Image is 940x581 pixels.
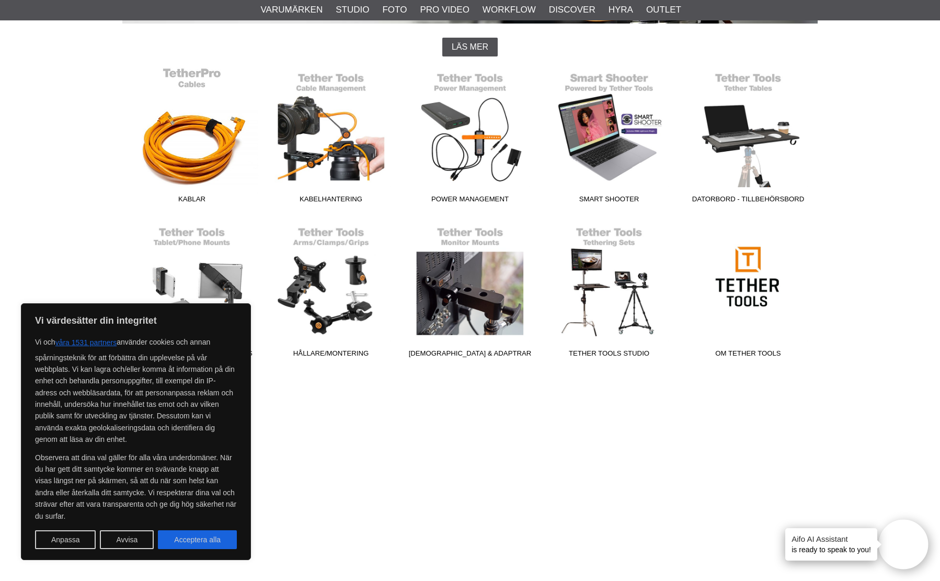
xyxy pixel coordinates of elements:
h4: Aifo AI Assistant [792,533,871,544]
a: Varumärken [261,3,323,17]
button: Anpassa [35,530,96,549]
a: Studio [336,3,369,17]
a: Om Tether Tools [679,221,818,362]
a: Outlet [646,3,681,17]
p: Observera att dina val gäller för alla våra underdomäner. När du har gett ditt samtycke kommer en... [35,452,237,522]
span: Hållare/Montering [261,348,400,362]
a: Power Management [400,67,540,208]
a: Foto [382,3,407,17]
p: Vi och använder cookies och annan spårningsteknik för att förbättra din upplevelse på vår webbpla... [35,333,237,446]
span: Kablar [122,194,261,208]
span: Tether Tools Studio [540,348,679,362]
span: Kabelhantering [261,194,400,208]
a: Tillbehör Smartphone-Tablets [122,221,261,362]
a: [DEMOGRAPHIC_DATA] & Adaptrar [400,221,540,362]
span: Om Tether Tools [679,348,818,362]
span: Power Management [400,194,540,208]
div: is ready to speak to you! [785,528,877,561]
a: Pro Video [420,3,469,17]
span: [DEMOGRAPHIC_DATA] & Adaptrar [400,348,540,362]
div: Vi värdesätter din integritet [21,303,251,560]
a: Datorbord - Tillbehörsbord [679,67,818,208]
a: Workflow [483,3,536,17]
button: våra 1531 partners [55,333,117,352]
p: Vi värdesätter din integritet [35,314,237,327]
a: Hyra [609,3,633,17]
button: Acceptera alla [158,530,237,549]
a: Hållare/Montering [261,221,400,362]
span: Smart Shooter [540,194,679,208]
span: Läs mer [452,42,488,52]
a: Kabelhantering [261,67,400,208]
a: Kablar [122,67,261,208]
a: Discover [549,3,595,17]
span: Datorbord - Tillbehörsbord [679,194,818,208]
button: Avvisa [100,530,154,549]
a: Smart Shooter [540,67,679,208]
a: Tether Tools Studio [540,221,679,362]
